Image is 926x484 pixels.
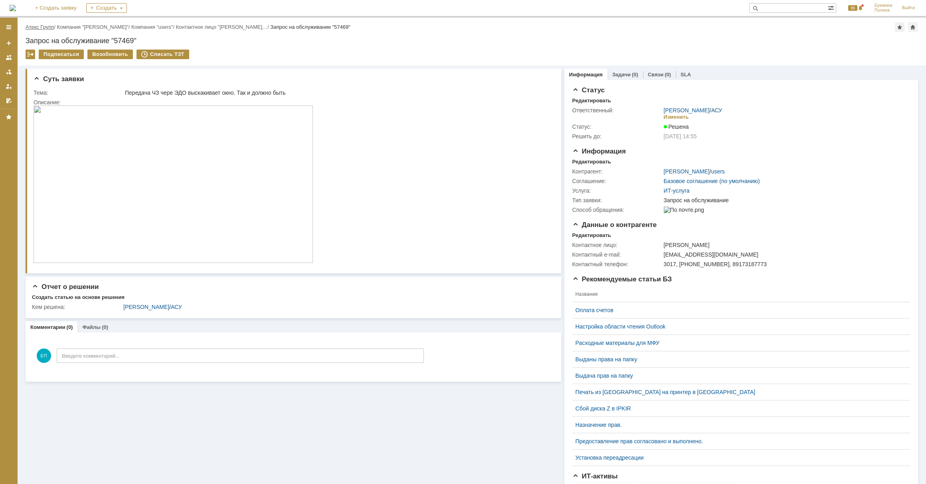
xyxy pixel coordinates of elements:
[171,304,182,310] a: АСУ
[123,304,169,310] a: [PERSON_NAME]
[572,107,662,114] div: Ответственный:
[828,4,836,11] span: Расширенный поиск
[26,37,918,45] div: Запрос на обслуживание "57469"
[572,287,904,302] th: Название
[664,261,905,267] div: 3017, [PHONE_NUMBER], 89173187773
[572,98,611,104] div: Редактировать
[875,3,892,8] span: Еремина
[572,242,662,248] div: Контактное лицо:
[572,275,672,283] span: Рекомендуемые статьи БЗ
[32,283,99,291] span: Отчет о решении
[572,178,662,184] div: Соглашение:
[34,75,84,83] span: Суть заявки
[576,356,900,363] a: Выданы права на папку
[26,24,57,30] div: /
[576,372,900,379] a: Выдача прав на папку
[572,187,662,194] div: Услуга:
[576,340,900,346] a: Расходные материалы для МФУ
[576,422,900,428] a: Назначение прав.
[2,80,15,93] a: Мои заявки
[2,66,15,78] a: Заявки в моей ответственности
[664,251,905,258] div: [EMAIL_ADDRESS][DOMAIN_NAME]
[67,324,73,330] div: (0)
[131,24,176,30] div: /
[131,24,173,30] a: Компания "users"
[848,5,857,11] span: 99
[711,107,722,114] a: АСУ
[908,22,918,32] div: Сделать домашней страницей
[2,94,15,107] a: Мои согласования
[26,50,35,59] div: Работа с массовостью
[576,454,900,461] div: Установка переадресации
[32,294,125,301] div: Создать статью на основе решения
[82,324,101,330] a: Файлы
[664,123,689,130] span: Решена
[576,438,900,444] a: Предоставление прав согласовано и выполнено.
[569,72,603,78] a: Информация
[576,389,900,395] a: Печать из [GEOGRAPHIC_DATA] на принтер в [GEOGRAPHIC_DATA]
[875,8,892,13] span: Полина
[125,90,548,96] div: Передача ЧЗ чере ЭДО выскакивает окно. Так и должно быть
[664,133,697,139] span: [DATE] 14:55
[270,24,350,30] div: Запрос на обслуживание "57469"
[664,178,760,184] a: Базовое соглашение (по умолчанию)
[572,197,662,203] div: Тип заявки:
[664,187,690,194] a: ИТ-услуга
[576,323,900,330] a: Настройка области чтения Outlook
[648,72,663,78] a: Связи
[664,242,905,248] div: [PERSON_NAME]
[664,114,689,120] div: Изменить
[664,207,704,213] img: По почте.png
[34,99,550,106] div: Описание:
[176,24,267,30] a: Контактное лицо "[PERSON_NAME]…
[664,107,710,114] a: [PERSON_NAME]
[57,24,129,30] a: Компания "[PERSON_NAME]"
[572,232,611,239] div: Редактировать
[572,86,605,94] span: Статус
[681,72,691,78] a: SLA
[30,324,65,330] a: Комментарии
[664,107,722,114] div: /
[102,324,108,330] div: (0)
[10,5,16,11] a: Перейти на домашнюю страницу
[576,405,900,412] a: Сбой диска Z в IPKIR
[86,3,127,13] div: Создать
[664,197,905,203] div: Запрос на обслуживание
[32,304,122,310] div: Кем решена:
[576,307,900,313] a: Оплата счетов
[664,168,710,175] a: [PERSON_NAME]
[572,207,662,213] div: Способ обращения:
[572,147,626,155] span: Информация
[711,168,725,175] a: users
[572,168,662,175] div: Контрагент:
[632,72,638,78] div: (0)
[572,133,662,139] div: Решить до:
[664,168,725,175] div: /
[572,159,611,165] div: Редактировать
[123,304,548,310] div: /
[2,51,15,64] a: Заявки на командах
[572,251,662,258] div: Контактный e-mail:
[26,24,54,30] a: Атекс Групп
[57,24,132,30] div: /
[572,123,662,130] div: Статус:
[2,37,15,50] a: Создать заявку
[572,472,618,480] span: ИТ-активы
[572,221,657,229] span: Данные о контрагенте
[176,24,270,30] div: /
[37,349,51,363] span: ЕП
[10,5,16,11] img: logo
[572,261,662,267] div: Контактный телефон:
[665,72,671,78] div: (0)
[612,72,631,78] a: Задачи
[34,90,123,96] div: Тема:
